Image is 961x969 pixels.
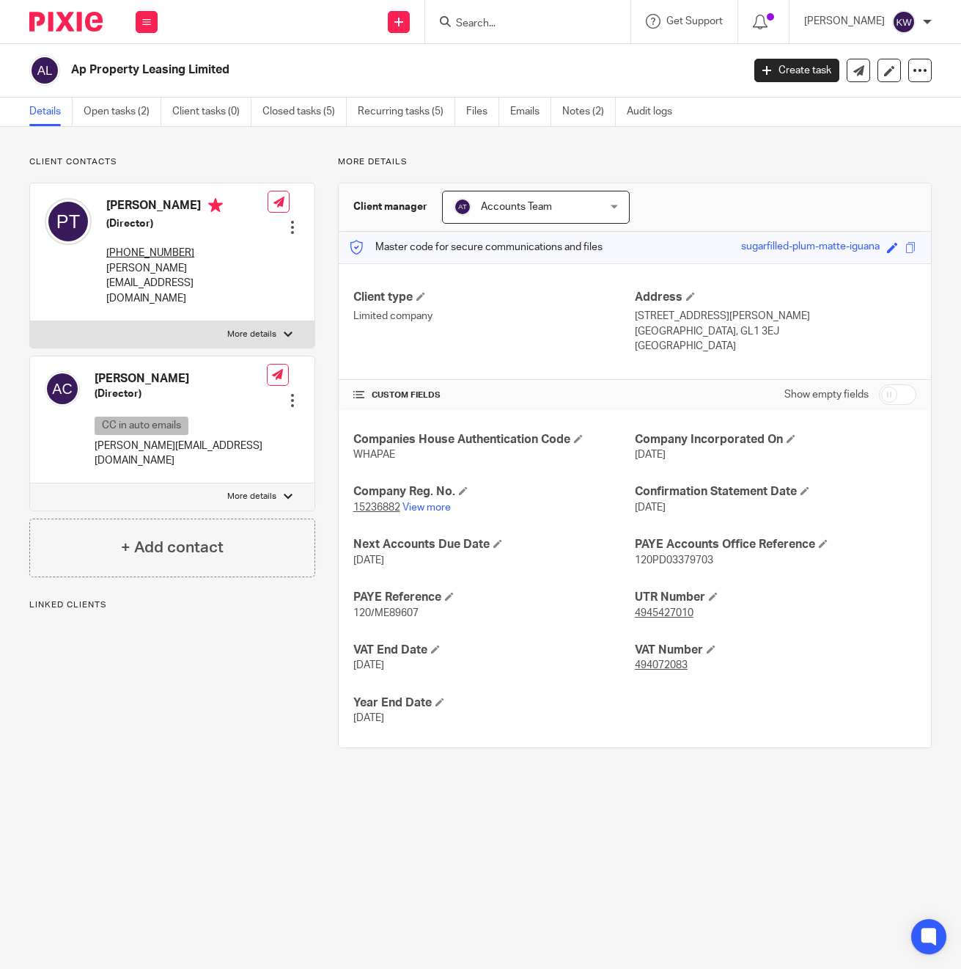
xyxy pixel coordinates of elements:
img: svg%3E [454,198,471,216]
h4: Companies House Authentication Code [353,432,635,447]
p: Master code for secure communications and files [350,240,603,255]
h3: Client manager [353,200,427,214]
tcxspan: Call +44 (0) 7577445422 via 3CX [106,248,194,258]
h4: Address [635,290,916,305]
h4: Client type [353,290,635,305]
a: Files [466,98,499,126]
p: Client contacts [29,156,315,168]
h4: UTR Number [635,590,916,605]
img: svg%3E [45,371,80,406]
p: [PERSON_NAME][EMAIL_ADDRESS][DOMAIN_NAME] [95,439,267,469]
img: svg%3E [29,55,60,86]
img: Pixie [29,12,103,32]
p: Linked clients [29,599,315,611]
span: Accounts Team [481,202,552,212]
h4: Company Incorporated On [635,432,916,447]
a: Client tasks (0) [172,98,251,126]
p: [GEOGRAPHIC_DATA] [635,339,916,354]
p: CC in auto emails [95,417,188,435]
span: 120/ME89607 [353,608,419,618]
img: svg%3E [892,10,916,34]
h4: + Add contact [121,536,224,559]
p: [PERSON_NAME] [804,14,885,29]
tcxspan: Call 15236882 via 3CX [353,502,400,513]
p: [GEOGRAPHIC_DATA], GL1 3EJ [635,324,916,339]
h4: PAYE Accounts Office Reference [635,537,916,552]
span: [DATE] [635,502,666,513]
img: svg%3E [45,198,92,245]
a: Details [29,98,73,126]
h2: Ap Property Leasing Limited [71,62,600,78]
p: [PERSON_NAME][EMAIL_ADDRESS][DOMAIN_NAME] [106,261,268,306]
h4: PAYE Reference [353,590,635,605]
p: More details [227,491,276,502]
h4: Year End Date [353,695,635,711]
label: Show empty fields [784,387,869,402]
input: Search [454,18,586,31]
h5: (Director) [106,216,268,231]
tcxspan: Call 494072083 via 3CX [635,660,688,670]
div: sugarfilled-plum-matte-iguana [741,239,880,256]
p: More details [227,329,276,340]
h4: [PERSON_NAME] [106,198,268,216]
a: Recurring tasks (5) [358,98,455,126]
a: Open tasks (2) [84,98,161,126]
h4: Next Accounts Due Date [353,537,635,552]
tcxspan: Call 4945427010 via 3CX [635,608,693,618]
span: 120PD03379703 [635,555,713,566]
p: [STREET_ADDRESS][PERSON_NAME] [635,309,916,323]
h4: Company Reg. No. [353,484,635,500]
span: WHAPAE [353,450,395,460]
i: Primary [208,198,223,213]
h4: VAT End Date [353,643,635,658]
h4: CUSTOM FIELDS [353,390,635,401]
a: Closed tasks (5) [262,98,347,126]
a: Emails [510,98,551,126]
span: Get Support [666,16,723,26]
a: Notes (2) [562,98,616,126]
p: More details [338,156,932,168]
h5: (Director) [95,387,267,401]
a: Create task [754,59,839,82]
span: [DATE] [635,450,666,460]
h4: [PERSON_NAME] [95,371,267,387]
a: View more [402,502,451,513]
h4: Confirmation Statement Date [635,484,916,500]
h4: VAT Number [635,643,916,658]
span: [DATE] [353,555,384,566]
span: [DATE] [353,660,384,670]
span: [DATE] [353,713,384,723]
p: Limited company [353,309,635,323]
a: Audit logs [627,98,683,126]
